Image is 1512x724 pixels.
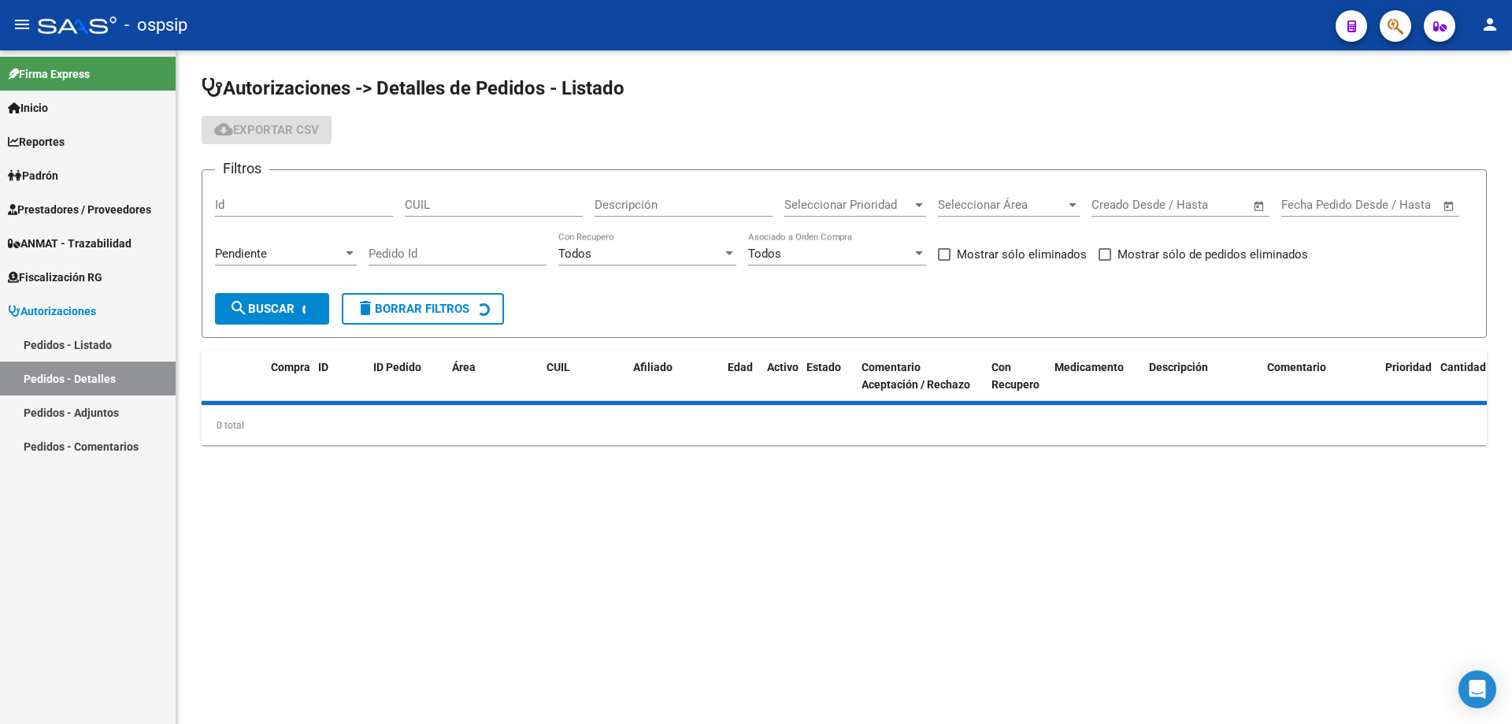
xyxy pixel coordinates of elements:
[748,247,781,261] span: Todos
[1359,198,1436,212] input: Fecha fin
[1440,197,1458,215] button: Open calendar
[1117,245,1308,264] span: Mostrar sólo de pedidos eliminados
[8,99,48,117] span: Inicio
[1149,361,1208,373] span: Descripción
[985,351,1048,403] datatable-header-cell: Con Recupero
[1281,198,1345,212] input: Fecha inicio
[215,293,329,325] button: Buscar
[728,361,753,373] span: Edad
[215,247,267,261] span: Pendiente
[627,351,721,403] datatable-header-cell: Afiliado
[229,302,295,316] span: Buscar
[784,198,912,212] span: Seleccionar Prioridad
[8,235,132,252] span: ANMAT - Trazabilidad
[806,361,841,373] span: Estado
[862,361,970,392] span: Comentario Aceptación / Rechazo
[318,361,328,373] span: ID
[8,65,90,83] span: Firma Express
[991,361,1039,392] span: Con Recupero
[8,201,151,218] span: Prestadores / Proveedores
[855,351,985,403] datatable-header-cell: Comentario Aceptación / Rechazo
[957,245,1087,264] span: Mostrar sólo eliminados
[356,302,469,316] span: Borrar Filtros
[124,8,187,43] span: - ospsip
[214,123,319,137] span: Exportar CSV
[215,158,269,180] h3: Filtros
[312,351,367,403] datatable-header-cell: ID
[767,361,799,373] span: Activo
[1480,15,1499,34] mat-icon: person
[1048,351,1143,403] datatable-header-cell: Medicamento
[1143,351,1261,403] datatable-header-cell: Descripción
[8,167,58,184] span: Padrón
[342,293,504,325] button: Borrar Filtros
[202,116,332,144] button: Exportar CSV
[446,351,540,403] datatable-header-cell: Área
[8,269,102,286] span: Fiscalización RG
[271,361,310,373] span: Compra
[214,120,233,139] mat-icon: cloud_download
[202,77,624,99] span: Autorizaciones -> Detalles de Pedidos - Listado
[1458,670,1496,708] div: Open Intercom Messenger
[13,15,31,34] mat-icon: menu
[202,406,1487,445] div: 0 total
[721,351,761,403] datatable-header-cell: Edad
[229,299,248,317] mat-icon: search
[373,361,421,373] span: ID Pedido
[367,351,446,403] datatable-header-cell: ID Pedido
[938,198,1065,212] span: Seleccionar Área
[540,351,627,403] datatable-header-cell: CUIL
[1385,361,1432,373] span: Prioridad
[1434,351,1497,403] datatable-header-cell: Cantidad
[1054,361,1124,373] span: Medicamento
[1261,351,1379,403] datatable-header-cell: Comentario
[452,361,476,373] span: Área
[633,361,673,373] span: Afiliado
[800,351,855,403] datatable-header-cell: Estado
[1169,198,1246,212] input: Fecha fin
[356,299,375,317] mat-icon: delete
[265,351,312,403] datatable-header-cell: Compra
[8,133,65,150] span: Reportes
[761,351,800,403] datatable-header-cell: Activo
[558,247,591,261] span: Todos
[547,361,570,373] span: CUIL
[1091,198,1155,212] input: Fecha inicio
[1251,197,1269,215] button: Open calendar
[8,303,96,320] span: Autorizaciones
[1379,351,1434,403] datatable-header-cell: Prioridad
[1267,361,1326,373] span: Comentario
[1440,361,1486,373] span: Cantidad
